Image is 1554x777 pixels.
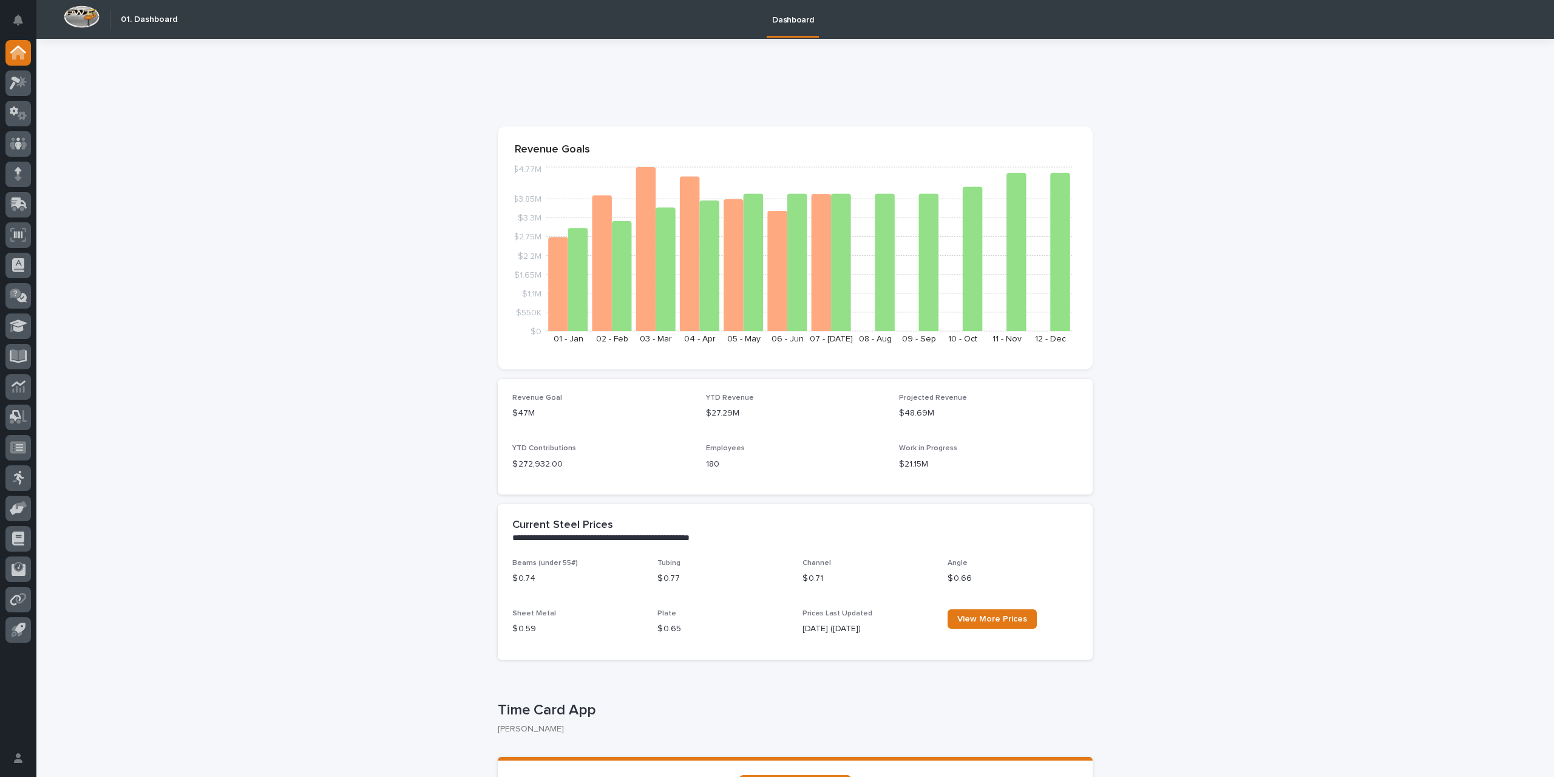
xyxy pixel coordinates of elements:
text: 12 - Dec [1035,335,1066,343]
p: 180 [706,458,885,471]
div: Notifications [15,15,31,34]
span: YTD Revenue [706,394,754,402]
button: Notifications [5,7,31,33]
p: $ 0.77 [657,572,788,585]
span: View More Prices [957,615,1027,623]
span: Prices Last Updated [802,610,872,617]
tspan: $1.65M [514,270,541,279]
p: [DATE] ([DATE]) [802,623,933,635]
span: Channel [802,560,831,567]
tspan: $2.2M [518,252,541,260]
p: $27.29M [706,407,885,420]
text: 01 - Jan [554,335,583,343]
span: Sheet Metal [512,610,556,617]
tspan: $0 [531,327,541,336]
p: $48.69M [899,407,1078,420]
span: Revenue Goal [512,394,562,402]
text: 02 - Feb [596,335,628,343]
text: 09 - Sep [902,335,936,343]
p: [PERSON_NAME] [498,724,1083,734]
text: 08 - Aug [859,335,892,343]
p: $ 272,932.00 [512,458,691,471]
span: Beams (under 55#) [512,560,578,567]
a: View More Prices [948,609,1037,629]
text: 07 - [DATE] [810,335,853,343]
p: $ 0.59 [512,623,643,635]
text: 11 - Nov [992,335,1022,343]
h2: Current Steel Prices [512,519,613,532]
tspan: $3.85M [513,195,541,204]
span: Employees [706,445,745,452]
span: Projected Revenue [899,394,967,402]
text: 05 - May [727,335,761,343]
tspan: $2.75M [514,233,541,241]
text: 10 - Oct [948,335,977,343]
p: $21.15M [899,458,1078,471]
p: Revenue Goals [515,143,1076,157]
span: Plate [657,610,676,617]
img: Workspace Logo [64,5,100,28]
p: $ 0.66 [948,572,1078,585]
span: Tubing [657,560,680,567]
span: Angle [948,560,968,567]
p: Time Card App [498,702,1088,719]
p: $ 0.65 [657,623,788,635]
tspan: $1.1M [522,289,541,298]
text: 04 - Apr [684,335,716,343]
p: $ 0.71 [802,572,933,585]
tspan: $550K [516,308,541,317]
h2: 01. Dashboard [121,15,177,25]
tspan: $3.3M [518,214,541,222]
text: 06 - Jun [772,335,804,343]
span: YTD Contributions [512,445,576,452]
p: $47M [512,407,691,420]
p: $ 0.74 [512,572,643,585]
text: 03 - Mar [640,335,672,343]
tspan: $4.77M [513,165,541,174]
span: Work in Progress [899,445,957,452]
